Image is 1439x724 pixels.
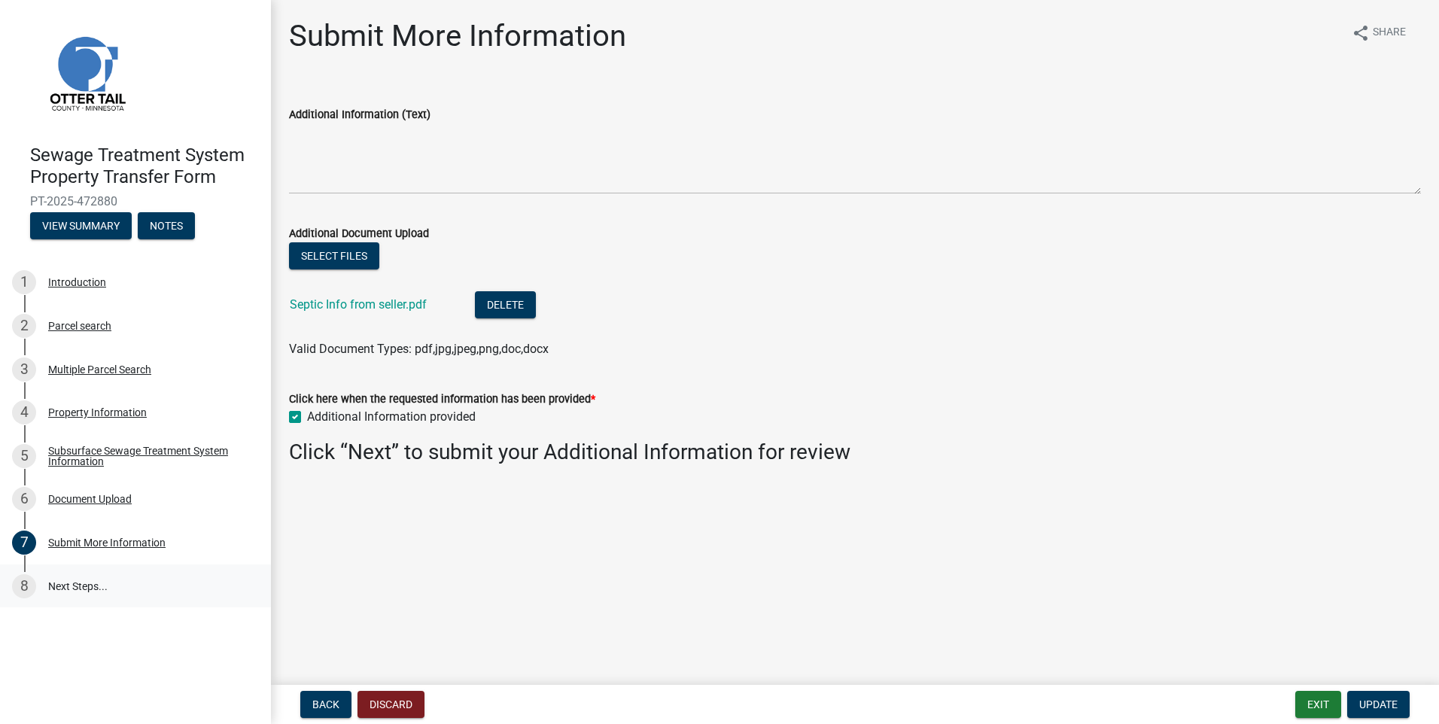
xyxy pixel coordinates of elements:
[30,144,259,188] h4: Sewage Treatment System Property Transfer Form
[12,400,36,424] div: 4
[307,408,476,426] label: Additional Information provided
[475,299,536,313] wm-modal-confirm: Delete Document
[1352,24,1370,42] i: share
[12,531,36,555] div: 7
[12,314,36,338] div: 2
[48,537,166,548] div: Submit More Information
[48,277,106,287] div: Introduction
[12,270,36,294] div: 1
[289,229,429,239] label: Additional Document Upload
[289,18,626,54] h1: Submit More Information
[30,194,241,208] span: PT-2025-472880
[289,394,595,405] label: Click here when the requested information has been provided
[290,297,427,312] a: Septic Info from seller.pdf
[30,221,132,233] wm-modal-confirm: Summary
[48,407,147,418] div: Property Information
[1295,691,1341,718] button: Exit
[1347,691,1410,718] button: Update
[12,444,36,468] div: 5
[48,446,247,467] div: Subsurface Sewage Treatment System Information
[12,574,36,598] div: 8
[289,342,549,356] span: Valid Document Types: pdf,jpg,jpeg,png,doc,docx
[30,16,143,129] img: Otter Tail County, Minnesota
[357,691,424,718] button: Discard
[289,110,430,120] label: Additional Information (Text)
[12,487,36,511] div: 6
[312,698,339,710] span: Back
[1359,698,1398,710] span: Update
[289,242,379,269] button: Select files
[12,357,36,382] div: 3
[1373,24,1406,42] span: Share
[30,212,132,239] button: View Summary
[138,221,195,233] wm-modal-confirm: Notes
[138,212,195,239] button: Notes
[475,291,536,318] button: Delete
[1340,18,1418,47] button: shareShare
[48,364,151,375] div: Multiple Parcel Search
[300,691,351,718] button: Back
[289,440,1421,465] h3: Click “Next” to submit your Additional Information for review
[48,321,111,331] div: Parcel search
[48,494,132,504] div: Document Upload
